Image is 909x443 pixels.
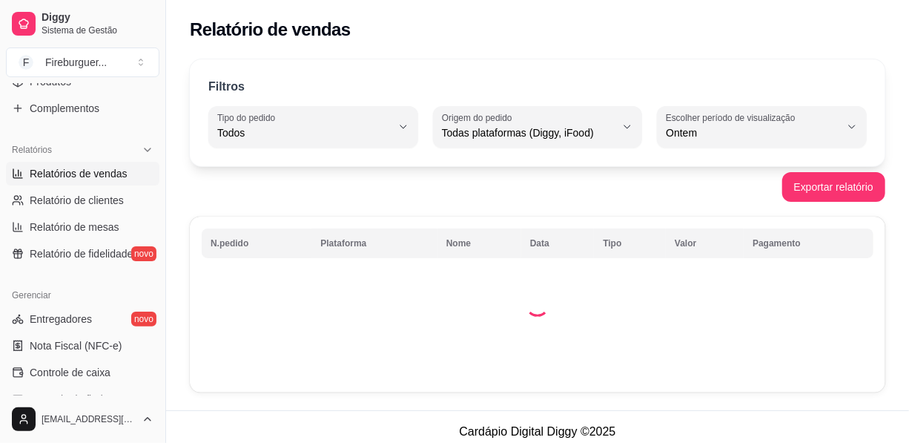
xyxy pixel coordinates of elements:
a: Entregadoresnovo [6,307,159,331]
label: Escolher período de visualização [666,111,800,124]
span: Ontem [666,125,840,140]
button: Escolher período de visualizaçãoOntem [657,106,867,148]
span: Diggy [42,11,153,24]
span: [EMAIL_ADDRESS][DOMAIN_NAME] [42,413,136,425]
span: Controle de fiado [30,392,109,407]
label: Origem do pedido [442,111,517,124]
span: Relatório de fidelidade [30,246,133,261]
button: Exportar relatório [782,172,885,202]
span: Todos [217,125,391,140]
a: Controle de caixa [6,361,159,384]
span: Relatório de clientes [30,193,124,208]
div: Gerenciar [6,283,159,307]
a: Controle de fiado [6,387,159,411]
a: DiggySistema de Gestão [6,6,159,42]
button: Select a team [6,47,159,77]
button: Origem do pedidoTodas plataformas (Diggy, iFood) [433,106,643,148]
span: F [19,55,33,70]
span: Complementos [30,101,99,116]
span: Todas plataformas (Diggy, iFood) [442,125,616,140]
span: Entregadores [30,312,92,326]
span: Sistema de Gestão [42,24,153,36]
span: Controle de caixa [30,365,110,380]
a: Nota Fiscal (NFC-e) [6,334,159,358]
a: Relatórios de vendas [6,162,159,186]
div: Fireburguer ... [45,55,107,70]
button: Tipo do pedidoTodos [208,106,418,148]
button: [EMAIL_ADDRESS][DOMAIN_NAME] [6,401,159,437]
h2: Relatório de vendas [190,18,351,42]
div: Loading [526,293,549,317]
span: Relatórios [12,144,52,156]
span: Nota Fiscal (NFC-e) [30,338,122,353]
span: Relatório de mesas [30,220,119,234]
p: Filtros [208,78,245,96]
a: Complementos [6,96,159,120]
label: Tipo do pedido [217,111,280,124]
a: Relatório de mesas [6,215,159,239]
span: Relatórios de vendas [30,166,128,181]
a: Relatório de clientes [6,188,159,212]
a: Relatório de fidelidadenovo [6,242,159,266]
